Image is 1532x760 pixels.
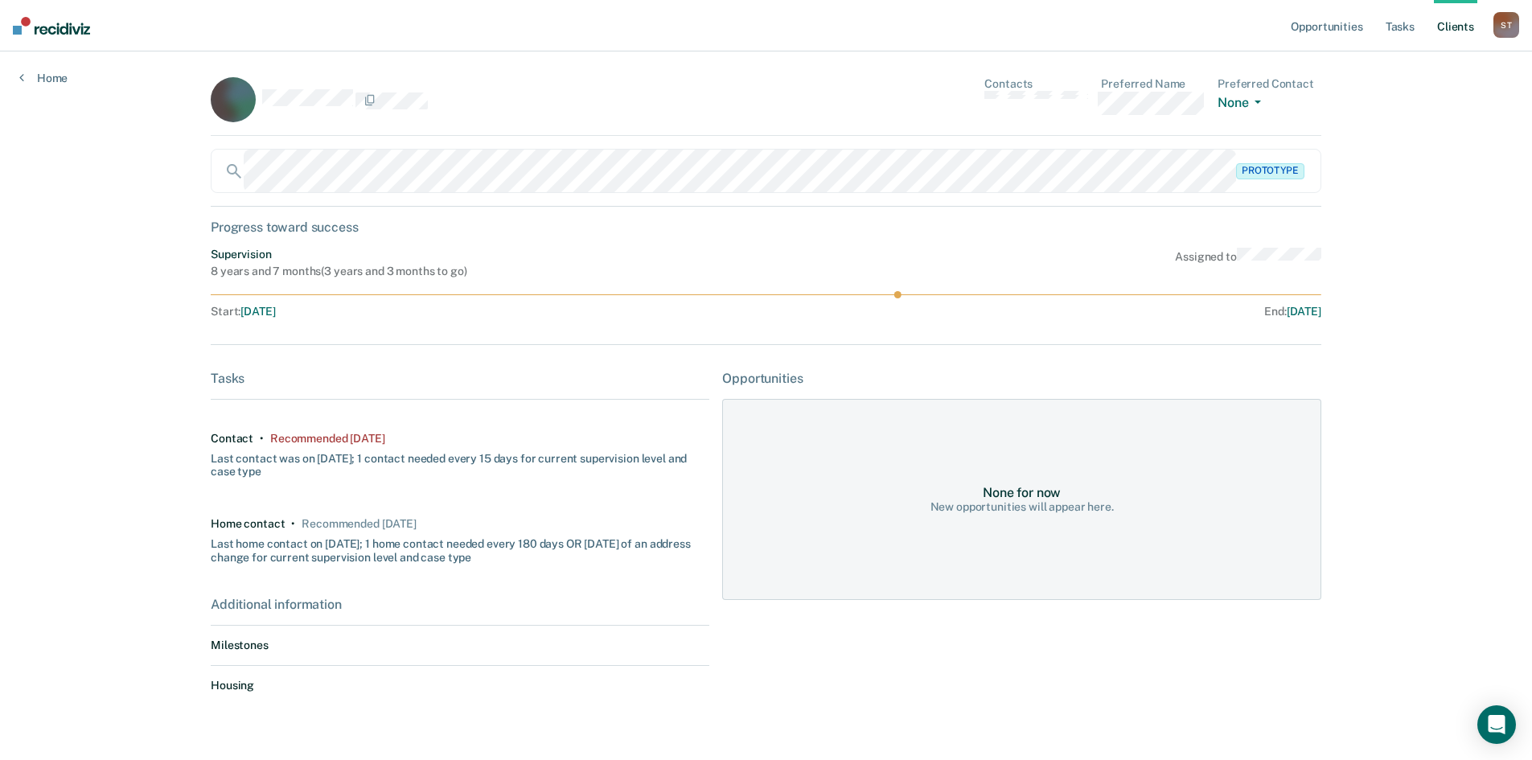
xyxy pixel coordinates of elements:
[983,485,1061,500] div: None for now
[260,432,264,446] div: •
[1287,305,1321,318] span: [DATE]
[1477,705,1516,744] div: Open Intercom Messenger
[291,517,295,531] div: •
[1218,77,1321,91] dt: Preferred Contact
[211,679,709,692] dt: Housing
[13,17,90,35] img: Recidiviz
[211,248,466,261] div: Supervision
[211,639,709,652] dt: Milestones
[984,77,1088,91] dt: Contacts
[1493,12,1519,38] button: ST
[1175,248,1321,278] div: Assigned to
[1101,77,1205,91] dt: Preferred Name
[1218,95,1267,113] button: None
[930,500,1114,514] div: New opportunities will appear here.
[211,446,709,479] div: Last contact was on [DATE]; 1 contact needed every 15 days for current supervision level and case...
[211,220,1321,235] div: Progress toward success
[211,597,709,612] div: Additional information
[211,531,709,565] div: Last home contact on [DATE]; 1 home contact needed every 180 days OR [DATE] of an address change ...
[302,517,416,531] div: Recommended in 9 days
[240,305,275,318] span: [DATE]
[773,305,1321,318] div: End :
[270,432,384,446] div: Recommended 11 days ago
[211,371,709,386] div: Tasks
[211,517,285,531] div: Home contact
[211,265,466,278] div: 8 years and 7 months ( 3 years and 3 months to go )
[1493,12,1519,38] div: S T
[19,71,68,85] a: Home
[211,305,766,318] div: Start :
[211,432,253,446] div: Contact
[722,371,1320,386] div: Opportunities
